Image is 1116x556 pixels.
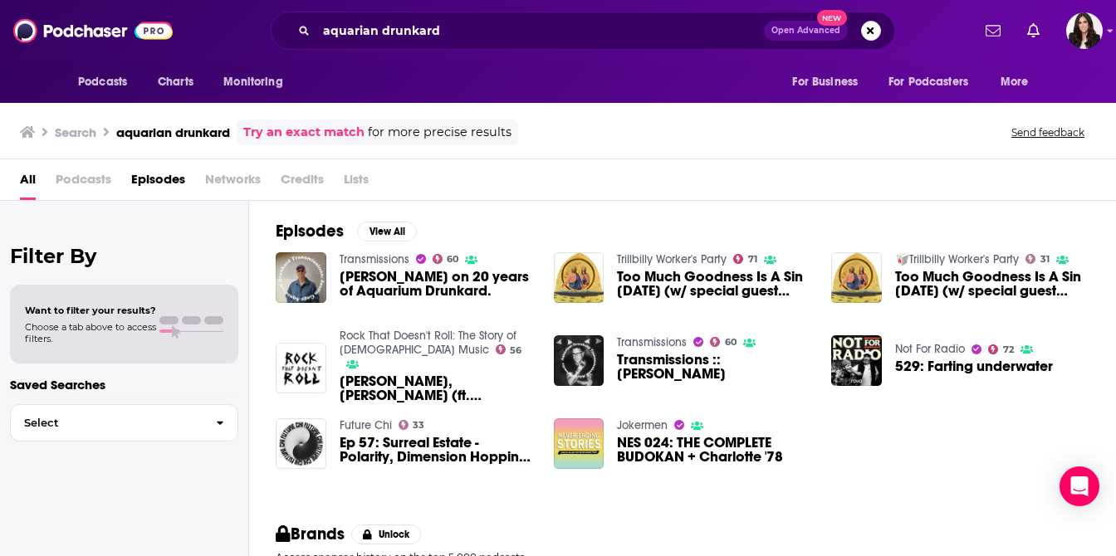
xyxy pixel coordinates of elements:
img: Ozzy Osbourne, Christian Rocker (ft. Jason P Woodbury) [276,343,326,393]
span: New [817,10,847,26]
a: 31 [1025,254,1050,264]
span: More [1001,71,1029,94]
a: Transmissions :: Mitch Horowitz [617,353,811,381]
a: Episodes [131,166,185,200]
button: Open AdvancedNew [764,21,848,41]
a: Show notifications dropdown [1021,17,1046,45]
p: Saved Searches [10,377,238,393]
h3: aquarian drunkard [116,124,230,140]
a: 33 [399,420,425,430]
span: 72 [1003,346,1014,354]
a: Too Much Goodness Is A Sin Today (w/ special guest Jason Woodbury) [895,270,1089,298]
span: Open Advanced [771,27,840,35]
span: 56 [510,347,521,354]
a: NES 024: THE COMPLETE BUDOKAN + Charlotte '78 [617,436,811,464]
a: Charts [147,66,203,98]
a: 529: Farting underwater [895,359,1053,373]
a: 71 [733,254,757,264]
button: open menu [878,66,992,98]
span: Want to filter your results? [25,305,156,316]
a: Too Much Goodness Is A Sin Today (w/ special guest Jason Woodbury) [617,270,811,298]
img: 529: Farting underwater [831,335,882,386]
a: Transmissions [340,252,409,266]
a: Jokermen [617,418,668,432]
button: open menu [212,66,304,98]
span: Logged in as RebeccaShapiro [1066,12,1103,49]
span: Podcasts [78,71,127,94]
a: Future Chi [340,418,392,432]
a: 60 [710,337,737,347]
a: Not For Radio [895,342,965,356]
h2: Episodes [276,221,344,241]
span: Monitoring [223,71,282,94]
button: Send feedback [1006,125,1089,139]
h2: Brands [276,524,345,544]
div: Open Intercom Messenger [1060,466,1099,506]
a: Justin Gage on 20 years of Aquarium Drunkard. [340,270,534,298]
button: open menu [989,66,1050,98]
a: Show notifications dropdown [979,17,1007,45]
span: Credits [281,166,324,200]
a: EpisodesView All [276,221,417,241]
a: All [20,166,36,200]
span: Too Much Goodness Is A Sin [DATE] (w/ special guest [PERSON_NAME]) [895,270,1089,298]
input: Search podcasts, credits, & more... [316,17,764,44]
img: Justin Gage on 20 years of Aquarium Drunkard. [276,252,326,303]
a: 56 [496,344,522,354]
img: User Profile [1066,12,1103,49]
span: Select [11,417,203,428]
span: 60 [725,339,737,346]
span: 60 [447,256,458,263]
span: Podcasts [56,166,111,200]
span: For Podcasters [888,71,968,94]
span: [PERSON_NAME] on 20 years of Aquarium Drunkard. [340,270,534,298]
button: View All [357,222,417,241]
span: Choose a tab above to access filters. [25,321,156,344]
img: Too Much Goodness Is A Sin Today (w/ special guest Jason Woodbury) [831,252,882,303]
a: Ep 57: Surreal Estate - Polarity, Dimension Hopping, Future Pyramids, Transmigration and the Spec... [340,436,534,464]
button: Unlock [351,524,422,544]
a: Rock That Doesn't Roll: The Story of Christian Music [340,329,516,357]
img: Podchaser - Follow, Share and Rate Podcasts [13,15,173,46]
a: 72 [988,344,1014,354]
h2: Filter By [10,244,238,268]
button: Select [10,404,238,441]
img: Transmissions :: Mitch Horowitz [554,335,604,386]
button: open menu [781,66,879,98]
span: Transmissions :: [PERSON_NAME] [617,353,811,381]
img: NES 024: THE COMPLETE BUDOKAN + Charlotte '78 [554,418,604,469]
a: Try an exact match [243,123,365,142]
div: Search podcasts, credits, & more... [271,12,895,50]
a: 60 [433,254,459,264]
a: Ozzy Osbourne, Christian Rocker (ft. Jason P Woodbury) [340,374,534,402]
a: 🥡Trillbilly Worker's Party [895,252,1019,266]
span: Lists [344,166,369,200]
button: open menu [66,66,149,98]
a: Trillbilly Worker's Party [617,252,727,266]
a: Transmissions [617,335,687,349]
img: Too Much Goodness Is A Sin Today (w/ special guest Jason Woodbury) [554,252,604,303]
img: Ep 57: Surreal Estate - Polarity, Dimension Hopping, Future Pyramids, Transmigration and the Spec... [276,418,326,469]
span: 31 [1040,256,1050,263]
span: Networks [205,166,261,200]
span: Charts [158,71,193,94]
span: 71 [748,256,757,263]
span: 33 [413,422,424,429]
span: For Business [792,71,858,94]
span: for more precise results [368,123,512,142]
span: [PERSON_NAME], [PERSON_NAME] (ft. [PERSON_NAME]) [340,374,534,402]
